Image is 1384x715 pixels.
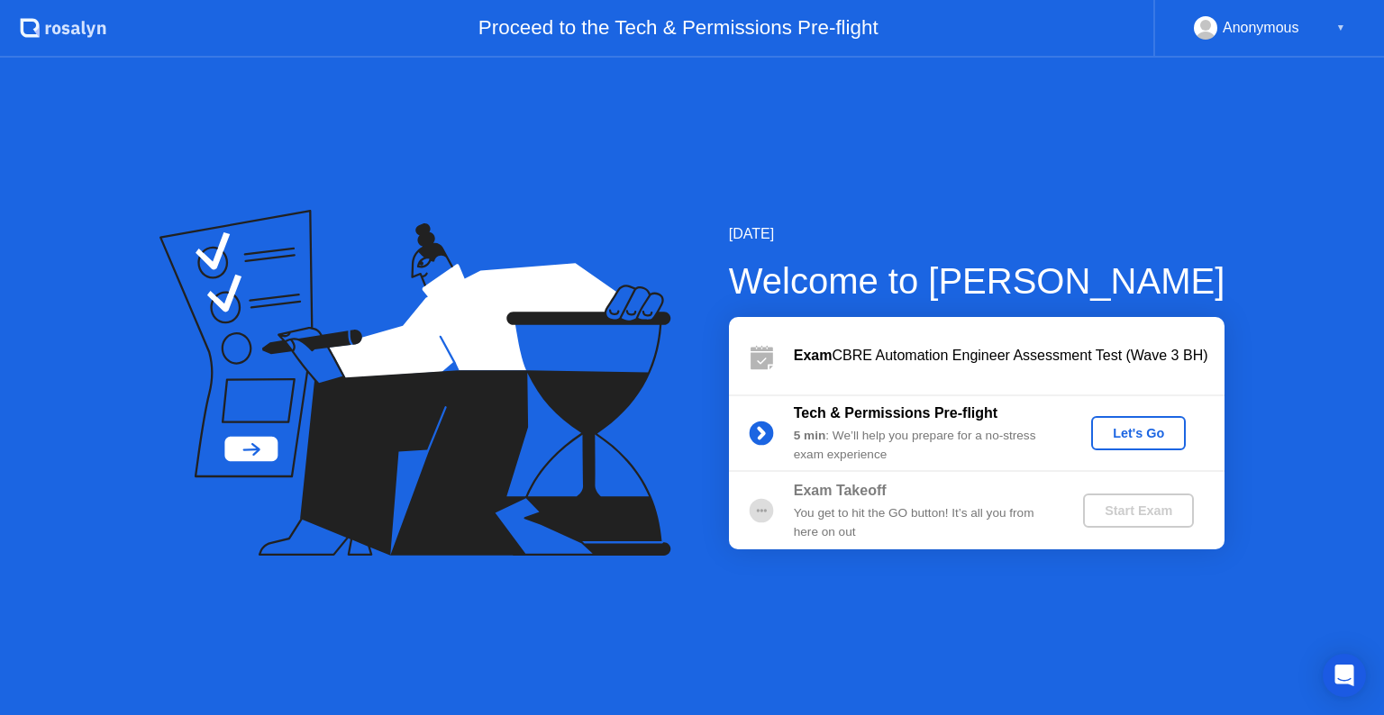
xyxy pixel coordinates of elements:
div: [DATE] [729,223,1225,245]
div: ▼ [1336,16,1345,40]
div: Open Intercom Messenger [1323,654,1366,697]
b: Exam Takeoff [794,483,887,498]
div: Let's Go [1098,426,1179,440]
button: Let's Go [1091,416,1186,450]
b: Tech & Permissions Pre-flight [794,405,997,421]
div: You get to hit the GO button! It’s all you from here on out [794,504,1053,541]
div: Start Exam [1090,503,1187,518]
div: Welcome to [PERSON_NAME] [729,254,1225,308]
b: 5 min [794,429,826,442]
button: Start Exam [1083,493,1194,528]
div: CBRE Automation Engineer Assessment Test (Wave 3 BH) [794,345,1225,367]
b: Exam [794,348,833,363]
div: : We’ll help you prepare for a no-stress exam experience [794,427,1053,464]
div: Anonymous [1223,16,1299,40]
